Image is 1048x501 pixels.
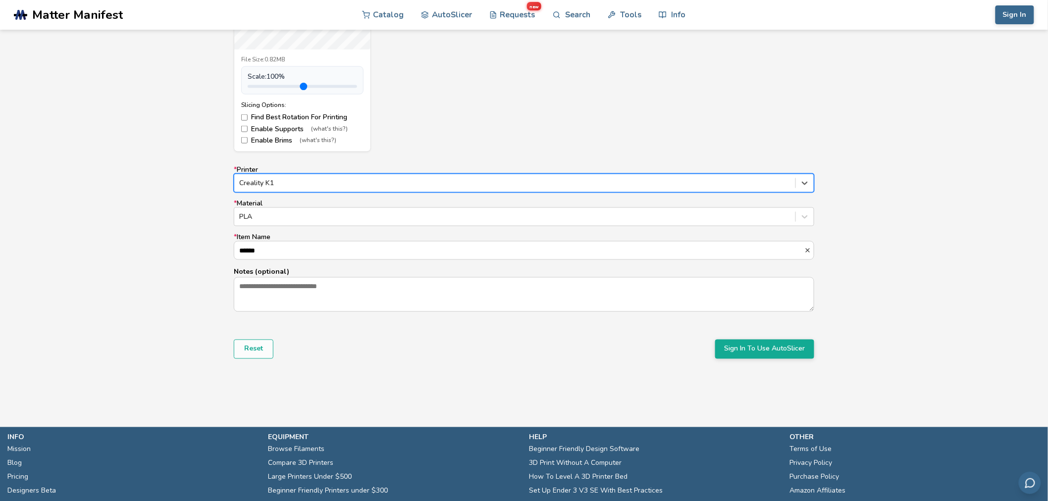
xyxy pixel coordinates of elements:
label: Material [234,200,814,226]
label: Enable Brims [241,137,364,145]
p: equipment [268,432,520,443]
label: Printer [234,166,814,193]
p: help [529,432,780,443]
button: Sign In To Use AutoSlicer [715,340,814,358]
input: *Item Name [234,242,804,259]
a: Pricing [7,470,28,484]
a: Beginner Friendly Printers under $300 [268,484,388,498]
div: File Size: 0.82MB [241,56,364,63]
a: Browse Filaments [268,443,325,456]
button: Send feedback via email [1019,472,1041,494]
input: Enable Brims(what's this?) [241,137,248,144]
input: Enable Supports(what's this?) [241,126,248,132]
a: Privacy Policy [790,456,833,470]
button: *Item Name [804,247,814,254]
div: Slicing Options: [241,101,364,108]
a: Beginner Friendly Design Software [529,443,639,456]
button: Sign In [996,5,1034,24]
span: Scale: 100 % [248,73,285,81]
textarea: Notes (optional) [234,278,814,311]
label: Item Name [234,233,814,260]
span: (what's this?) [300,137,336,144]
p: other [790,432,1041,443]
p: info [7,432,259,443]
a: Large Printers Under $500 [268,470,352,484]
a: Compare 3D Printers [268,456,334,470]
a: Terms of Use [790,443,832,456]
a: Purchase Policy [790,470,839,484]
span: Matter Manifest [32,8,123,22]
label: Find Best Rotation For Printing [241,113,364,121]
span: new [527,2,541,10]
a: Mission [7,443,31,456]
a: Amazon Affiliates [790,484,846,498]
a: 3D Print Without A Computer [529,456,622,470]
a: Blog [7,456,22,470]
p: Notes (optional) [234,267,814,277]
span: (what's this?) [311,126,348,133]
a: How To Level A 3D Printer Bed [529,470,628,484]
a: Set Up Ender 3 V3 SE With Best Practices [529,484,663,498]
input: Find Best Rotation For Printing [241,114,248,121]
label: Enable Supports [241,125,364,133]
button: Reset [234,340,273,358]
a: Designers Beta [7,484,56,498]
